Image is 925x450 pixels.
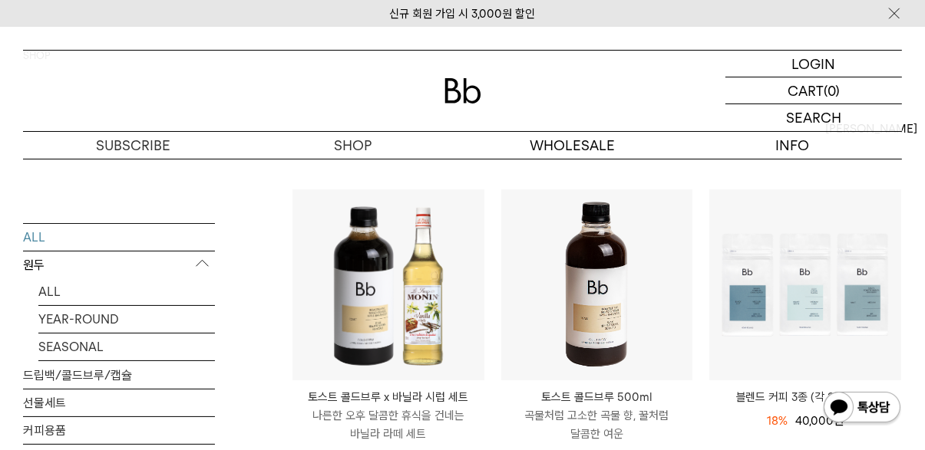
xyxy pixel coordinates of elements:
[38,305,215,332] a: YEAR-ROUND
[243,132,462,159] a: SHOP
[38,278,215,304] a: ALL
[463,132,682,159] p: WHOLESALE
[822,390,902,427] img: 카카오톡 채널 1:1 채팅 버튼
[501,388,693,406] p: 토스트 콜드브루 500ml
[709,189,901,381] img: 블렌드 커피 3종 (각 200g x3)
[23,389,215,416] a: 선물세트
[725,51,902,77] a: LOGIN
[23,132,243,159] a: SUBSCRIBE
[795,414,844,428] span: 40,000
[38,333,215,360] a: SEASONAL
[792,51,836,77] p: LOGIN
[23,251,215,278] p: 원두
[292,388,484,443] a: 토스트 콜드브루 x 바닐라 시럽 세트 나른한 오후 달콤한 휴식을 건네는 바닐라 라떼 세트
[767,412,788,430] div: 18%
[501,388,693,443] a: 토스트 콜드브루 500ml 곡물처럼 고소한 곡물 향, 꿀처럼 달콤한 여운
[786,104,841,131] p: SEARCH
[788,77,824,103] p: CART
[292,189,484,381] img: 토스트 콜드브루 x 바닐라 시럽 세트
[23,361,215,388] a: 드립백/콜드브루/캡슐
[709,388,901,406] a: 블렌드 커피 3종 (각 200g x3)
[501,189,693,381] img: 토스트 콜드브루 500ml
[390,7,536,21] a: 신규 회원 가입 시 3,000원 할인
[824,77,840,103] p: (0)
[23,416,215,443] a: 커피용품
[725,77,902,104] a: CART (0)
[292,406,484,443] p: 나른한 오후 달콤한 휴식을 건네는 바닐라 라떼 세트
[23,223,215,250] a: ALL
[501,406,693,443] p: 곡물처럼 고소한 곡물 향, 꿀처럼 달콤한 여운
[292,388,484,406] p: 토스트 콜드브루 x 바닐라 시럽 세트
[682,132,902,159] p: INFO
[444,78,481,103] img: 로고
